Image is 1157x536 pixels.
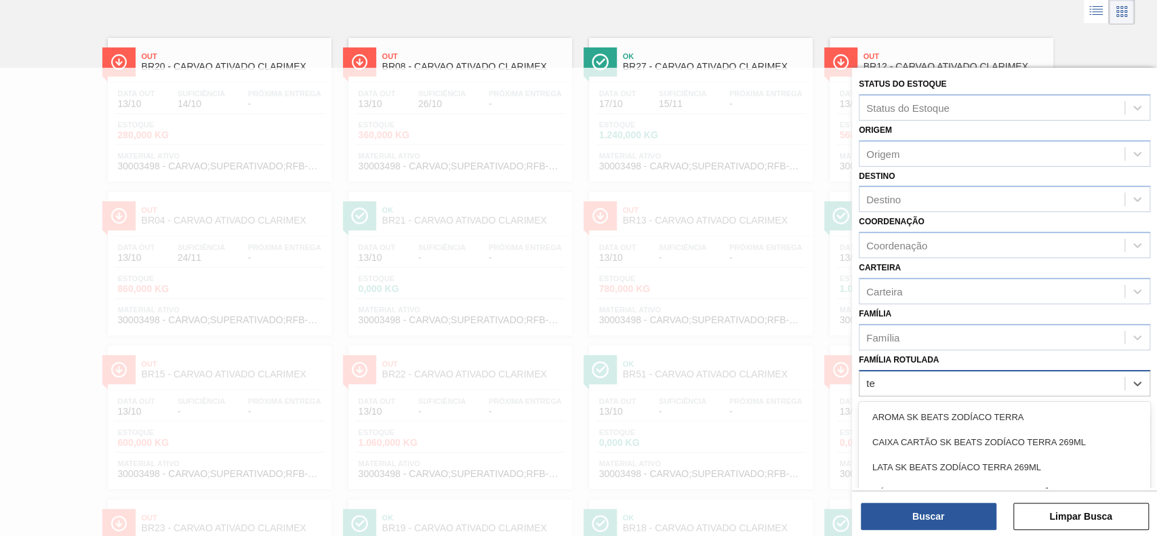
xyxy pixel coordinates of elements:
label: Coordenação [859,217,925,226]
div: Família [866,331,899,343]
span: BR12 - CARVAO ATIVADO CLARIMEX [864,62,1047,72]
div: Destino [866,194,901,205]
img: Ícone [592,54,609,70]
a: ÍconeOutBR08 - CARVAO ATIVADO CLARIMEXData out13/10Suficiência26/10Próxima Entrega-Estoque360,000... [338,28,579,182]
div: Status do Estoque [866,102,950,113]
div: Carteira [866,285,902,297]
div: CAIXA CARTÃO SK BEATS ZODÍACO TERRA 269ML [859,430,1150,455]
img: Ícone [832,54,849,70]
label: Destino [859,171,895,181]
a: ÍconeOutBR12 - CARVAO ATIVADO CLARIMEXData out13/10Suficiência24/11Próxima Entrega-Estoque560,000... [819,28,1060,182]
span: Ok [623,52,806,60]
div: RÓTULO BOPP FRONT WALS MEDITERRÂNEA 375ML [859,480,1150,505]
div: Coordenação [866,240,927,251]
div: LATA SK BEATS ZODÍACO TERRA 269ML [859,455,1150,480]
label: Material ativo [859,401,927,411]
label: Origem [859,125,892,135]
span: Out [142,52,325,60]
div: AROMA SK BEATS ZODÍACO TERRA [859,405,1150,430]
span: BR08 - CARVAO ATIVADO CLARIMEX [382,62,565,72]
div: Origem [866,148,899,159]
span: Out [864,52,1047,60]
label: Status do Estoque [859,79,946,89]
span: BR20 - CARVAO ATIVADO CLARIMEX [142,62,325,72]
label: Família Rotulada [859,355,939,365]
span: Out [382,52,565,60]
img: Ícone [110,54,127,70]
label: Família [859,309,891,318]
a: ÍconeOkBR27 - CARVAO ATIVADO CLARIMEXData out17/10Suficiência15/11Próxima Entrega-Estoque1.240,00... [579,28,819,182]
a: ÍconeOutBR20 - CARVAO ATIVADO CLARIMEXData out13/10Suficiência14/10Próxima Entrega-Estoque280,000... [98,28,338,182]
label: Carteira [859,263,901,272]
img: Ícone [351,54,368,70]
span: BR27 - CARVAO ATIVADO CLARIMEX [623,62,806,72]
